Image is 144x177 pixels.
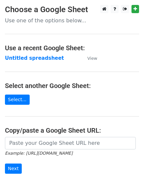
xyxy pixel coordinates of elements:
input: Next [5,164,22,174]
h4: Use a recent Google Sheet: [5,44,139,52]
small: View [87,56,97,61]
h3: Choose a Google Sheet [5,5,139,14]
p: Use one of the options below... [5,17,139,24]
h4: Select another Google Sheet: [5,82,139,90]
a: View [81,55,97,61]
small: Example: [URL][DOMAIN_NAME] [5,151,72,156]
a: Select... [5,95,30,105]
a: Untitled spreadsheet [5,55,64,61]
input: Paste your Google Sheet URL here [5,137,136,149]
h4: Copy/paste a Google Sheet URL: [5,126,139,134]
